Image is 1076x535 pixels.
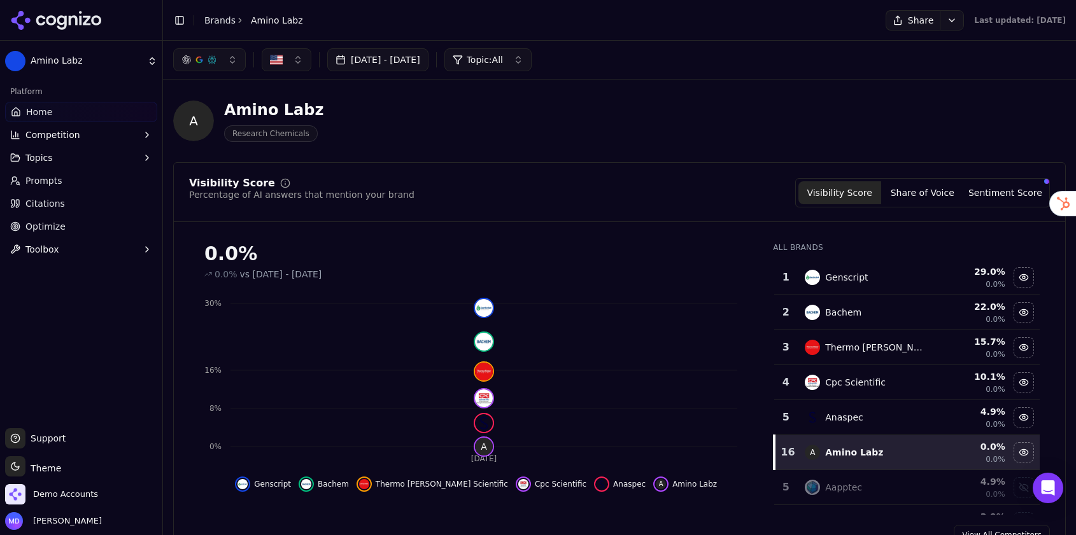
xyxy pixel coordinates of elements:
button: Hide anaspec data [594,476,646,492]
div: 29.0 % [937,265,1005,278]
span: 0.0% [986,314,1005,324]
button: Open organization switcher [5,484,98,504]
div: Thermo [PERSON_NAME] Scientific [825,341,927,354]
div: Amino Labz [825,446,883,459]
button: Hide cpc scientific data [1014,372,1034,393]
button: Hide anaspec data [1014,407,1034,427]
span: Citations [25,197,65,210]
tspan: [DATE] [471,454,497,463]
tspan: 16% [204,366,222,375]
button: Toolbox [5,239,157,260]
button: Competition [5,125,157,145]
button: Hide cpc scientific data [516,476,586,492]
button: Hide amino labz data [1014,442,1034,462]
span: A [805,445,820,460]
div: 22.0 % [937,300,1005,313]
span: Genscript [254,479,291,489]
img: cpc scientific [805,375,820,390]
button: Hide thermo fisher scientific data [357,476,508,492]
button: Hide bachem data [299,476,349,492]
span: Prompts [25,174,62,187]
tr: 5aapptecAapptec4.9%0.0%Show aapptec data [774,470,1040,505]
span: Topic: All [467,53,503,66]
span: 0.0% [986,384,1005,394]
span: 0.0% [986,489,1005,499]
div: 5 [779,480,792,495]
div: Anaspec [825,411,863,424]
img: Demo Accounts [5,484,25,504]
div: 4.9 % [937,405,1005,418]
div: 2 [779,305,792,320]
span: A [475,438,493,455]
button: Hide bachem data [1014,302,1034,323]
div: Platform [5,81,157,102]
span: Topics [25,151,53,164]
span: Anaspec [613,479,646,489]
img: aapptec [805,480,820,495]
span: 0.0% [986,349,1005,359]
span: Support [25,432,66,445]
span: Amino Labz [672,479,717,489]
span: Thermo [PERSON_NAME] Scientific [376,479,508,489]
span: A [173,101,214,141]
img: US [270,53,283,66]
div: Cpc Scientific [825,376,886,389]
span: Cpc Scientific [535,479,586,489]
div: Percentage of AI answers that mention your brand [189,188,414,201]
button: Show peptide 2.0 data [1014,512,1034,532]
img: genscript [237,479,248,489]
tr: 2bachemBachem22.0%0.0%Hide bachem data [774,295,1040,330]
img: thermo fisher scientific [805,340,820,355]
div: Aapptec [825,481,862,494]
button: Share of Voice [881,181,964,204]
tspan: 30% [204,299,222,308]
img: bachem [805,305,820,320]
div: 5 [779,410,792,425]
button: Share [886,10,940,31]
img: genscript [805,270,820,285]
span: 0.0% [986,279,1005,289]
span: Bachem [318,479,349,489]
button: Hide genscript data [235,476,291,492]
div: Open Intercom Messenger [1033,473,1063,503]
span: Competition [25,129,80,141]
button: Visibility Score [798,181,881,204]
button: Topics [5,148,157,168]
a: Brands [204,15,236,25]
button: Hide thermo fisher scientific data [1014,337,1034,358]
span: vs [DATE] - [DATE] [240,268,322,281]
span: 0.0% [986,419,1005,429]
img: genscript [475,299,493,317]
div: Genscript [825,271,868,284]
img: thermo fisher scientific [475,363,493,380]
span: Toolbox [25,243,59,256]
div: Last updated: [DATE] [974,15,1066,25]
tr: 3thermo fisher scientificThermo [PERSON_NAME] Scientific15.7%0.0%Hide thermo fisher scientific data [774,330,1040,365]
div: 0.0% [204,242,747,265]
img: anaspec [475,414,493,432]
span: Amino Labz [31,55,142,67]
div: All Brands [773,242,1040,253]
div: 1 [779,270,792,285]
div: 4.9 % [937,475,1005,488]
div: Amino Labz [224,100,323,120]
tr: 16AAmino Labz0.0%0.0%Hide amino labz data [774,435,1040,470]
div: 0.0 % [937,440,1005,453]
tr: 5anaspecAnaspec4.9%0.0%Hide anaspec data [774,400,1040,435]
button: Hide amino labz data [653,476,717,492]
div: Visibility Score [189,178,275,188]
span: Research Chemicals [224,125,318,142]
div: Bachem [825,306,861,319]
a: Home [5,102,157,122]
div: 4 [779,375,792,390]
span: [PERSON_NAME] [28,515,102,527]
span: Theme [25,463,61,473]
button: Show aapptec data [1014,477,1034,497]
tr: 1genscriptGenscript29.0%0.0%Hide genscript data [774,260,1040,295]
nav: breadcrumb [204,14,303,27]
img: Amino Labz [5,51,25,71]
tspan: 0% [209,442,222,451]
span: Home [26,106,52,118]
span: Amino Labz [251,14,303,27]
div: 3.9 % [937,510,1005,523]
